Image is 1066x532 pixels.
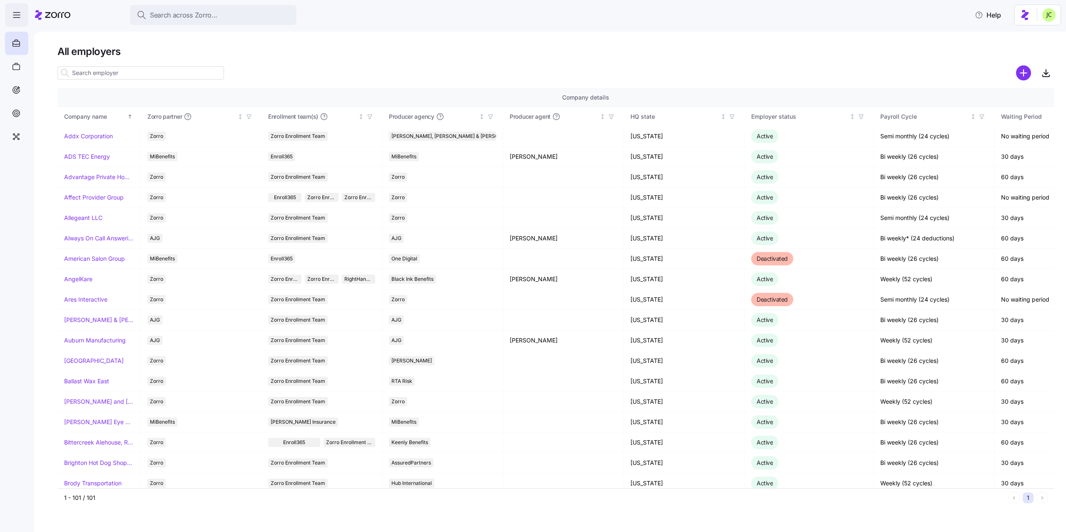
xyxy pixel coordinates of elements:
[307,275,336,284] span: Zorro Enrollment Experts
[503,269,624,290] td: [PERSON_NAME]
[624,208,745,228] td: [US_STATE]
[307,193,336,202] span: Zorro Enrollment Team
[757,132,773,140] span: Active
[1037,492,1048,503] button: Next page
[757,194,773,201] span: Active
[391,172,405,182] span: Zorro
[630,112,719,121] div: HQ state
[874,126,994,147] td: Semi monthly (24 cycles)
[64,112,126,121] div: Company name
[271,336,325,345] span: Zorro Enrollment Team
[271,234,325,243] span: Zorro Enrollment Team
[150,377,163,386] span: Zorro
[150,234,160,243] span: AJG
[874,269,994,290] td: Weekly (52 cycles)
[64,234,134,242] a: Always On Call Answering Service
[975,10,1001,20] span: Help
[479,114,485,120] div: Not sorted
[624,330,745,351] td: [US_STATE]
[271,213,325,222] span: Zorro Enrollment Team
[874,228,994,249] td: Bi weekly* (24 deductions)
[503,228,624,249] td: [PERSON_NAME]
[391,479,432,488] span: Hub International
[389,112,434,121] span: Producer agency
[970,114,976,120] div: Not sorted
[624,371,745,392] td: [US_STATE]
[874,187,994,208] td: Bi weekly (26 cycles)
[757,235,773,242] span: Active
[874,432,994,453] td: Bi weekly (26 cycles)
[57,45,1054,58] h1: All employers
[624,351,745,371] td: [US_STATE]
[150,172,163,182] span: Zorro
[874,453,994,473] td: Bi weekly (26 cycles)
[757,255,788,262] span: Deactivated
[624,187,745,208] td: [US_STATE]
[624,167,745,187] td: [US_STATE]
[391,417,416,427] span: MiBenefits
[130,5,296,25] button: Search across Zorro...
[141,107,262,126] th: Zorro partnerNot sorted
[64,438,134,447] a: Bittercreek Alehouse, Red Feather Lounge, Diablo & Sons Saloon
[237,114,243,120] div: Not sorted
[274,193,296,202] span: Enroll365
[751,112,848,121] div: Employer status
[150,438,163,447] span: Zorro
[391,213,405,222] span: Zorro
[150,336,160,345] span: AJG
[64,173,134,181] a: Advantage Private Home Care
[271,295,325,304] span: Zorro Enrollment Team
[127,114,133,120] div: Sorted ascending
[624,290,745,310] td: [US_STATE]
[624,432,745,453] td: [US_STATE]
[57,66,224,80] input: Search employer
[757,418,773,425] span: Active
[150,193,163,202] span: Zorro
[64,193,124,202] a: Affect Provider Group
[757,214,773,221] span: Active
[64,316,134,324] a: [PERSON_NAME] & [PERSON_NAME]'s
[271,377,325,386] span: Zorro Enrollment Team
[271,152,293,161] span: Enroll365
[874,371,994,392] td: Bi weekly (26 cycles)
[874,208,994,228] td: Semi monthly (24 cycles)
[147,112,182,121] span: Zorro partner
[757,480,773,487] span: Active
[64,418,134,426] a: [PERSON_NAME] Eye Associates
[757,296,788,303] span: Deactivated
[64,255,125,263] a: American Salon Group
[880,112,969,121] div: Payroll Cycle
[283,438,305,447] span: Enroll365
[150,132,163,141] span: Zorro
[503,107,624,126] th: Producer agentNot sorted
[874,310,994,330] td: Bi weekly (26 cycles)
[391,458,431,467] span: AssuredPartners
[150,295,163,304] span: Zorro
[757,173,773,180] span: Active
[271,417,336,427] span: [PERSON_NAME] Insurance
[271,172,325,182] span: Zorro Enrollment Team
[745,107,874,126] th: Employer statusNot sorted
[968,7,1008,23] button: Help
[1009,492,1019,503] button: Previous page
[624,228,745,249] td: [US_STATE]
[64,459,134,467] a: Brighton Hot Dog Shoppe
[624,269,745,290] td: [US_STATE]
[271,356,325,365] span: Zorro Enrollment Team
[391,234,401,243] span: AJG
[150,275,163,284] span: Zorro
[64,357,124,365] a: [GEOGRAPHIC_DATA]
[757,377,773,385] span: Active
[391,275,433,284] span: Black Ink Benefits
[757,459,773,466] span: Active
[757,153,773,160] span: Active
[64,479,122,487] a: Brody Transportation
[391,397,405,406] span: Zorro
[64,377,109,385] a: Ballast Wax East
[271,315,325,325] span: Zorro Enrollment Team
[624,126,745,147] td: [US_STATE]
[874,351,994,371] td: Bi weekly (26 cycles)
[64,275,92,283] a: AngelKare
[624,473,745,494] td: [US_STATE]
[150,10,217,20] span: Search across Zorro...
